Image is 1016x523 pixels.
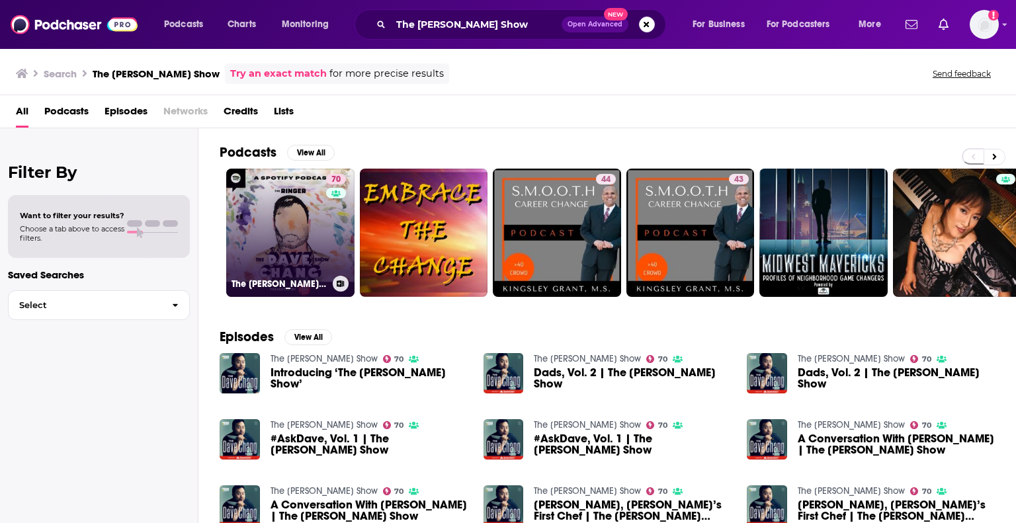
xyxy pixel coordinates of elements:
[391,14,562,35] input: Search podcasts, credits, & more...
[534,499,731,522] span: [PERSON_NAME], [PERSON_NAME]’s First Chef | The [PERSON_NAME] Show
[44,67,77,80] h3: Search
[734,173,743,186] span: 43
[988,10,999,20] svg: Add a profile image
[758,14,849,35] button: open menu
[11,12,138,37] img: Podchaser - Follow, Share and Rate Podcasts
[228,15,256,34] span: Charts
[970,10,999,39] img: User Profile
[596,174,616,184] a: 44
[798,499,995,522] span: [PERSON_NAME], [PERSON_NAME]’s First Chef | The [PERSON_NAME] Show
[220,419,260,460] img: #AskDave, Vol. 1 | The Dave Chang Show
[383,355,404,363] a: 70
[798,433,995,456] a: A Conversation With Grace Chang | The Dave Chang Show
[601,173,611,186] span: 44
[367,9,679,40] div: Search podcasts, credits, & more...
[484,419,524,460] img: #AskDave, Vol. 1 | The Dave Chang Show
[534,367,731,389] a: Dads, Vol. 2 | The Dave Chang Show
[910,421,931,429] a: 70
[219,14,264,35] a: Charts
[394,422,403,428] span: 70
[798,353,905,364] a: The Dave Chang Show
[729,174,749,184] a: 43
[626,169,755,297] a: 43
[220,329,332,345] a: EpisodesView All
[970,10,999,39] span: Logged in as kristenfisher_dk
[93,67,220,80] h3: The [PERSON_NAME] Show
[105,101,148,128] a: Episodes
[693,15,745,34] span: For Business
[747,419,787,460] img: A Conversation With Grace Chang | The Dave Chang Show
[658,489,667,495] span: 70
[534,433,731,456] span: #AskDave, Vol. 1 | The [PERSON_NAME] Show
[163,101,208,128] span: Networks
[9,301,161,309] span: Select
[331,173,341,186] span: 70
[646,421,667,429] a: 70
[900,13,923,36] a: Show notifications dropdown
[220,329,274,345] h2: Episodes
[646,487,667,495] a: 70
[970,10,999,39] button: Show profile menu
[747,353,787,393] img: Dads, Vol. 2 | The Dave Chang Show
[271,367,468,389] a: Introducing ‘The Dave Chang Show’
[562,17,628,32] button: Open AdvancedNew
[849,14,898,35] button: open menu
[922,489,931,495] span: 70
[534,353,641,364] a: The Dave Chang Show
[798,499,995,522] a: Marco Canora, Dave’s First Chef | The Dave Chang Show
[273,14,346,35] button: open menu
[534,433,731,456] a: #AskDave, Vol. 1 | The Dave Chang Show
[493,169,621,297] a: 44
[329,66,444,81] span: for more precise results
[271,419,378,430] a: The Dave Chang Show
[922,422,931,428] span: 70
[798,433,995,456] span: A Conversation With [PERSON_NAME] | The [PERSON_NAME] Show
[798,367,995,389] span: Dads, Vol. 2 | The [PERSON_NAME] Show
[922,356,931,362] span: 70
[534,419,641,430] a: The Dave Chang Show
[226,169,355,297] a: 70The [PERSON_NAME] Show
[271,367,468,389] span: Introducing ‘The [PERSON_NAME] Show’
[658,422,667,428] span: 70
[929,68,995,79] button: Send feedback
[284,329,332,345] button: View All
[271,499,468,522] span: A Conversation With [PERSON_NAME] | The [PERSON_NAME] Show
[910,487,931,495] a: 70
[155,14,220,35] button: open menu
[287,145,335,161] button: View All
[604,8,628,20] span: New
[683,14,761,35] button: open menu
[20,211,124,220] span: Want to filter your results?
[658,356,667,362] span: 70
[568,21,622,28] span: Open Advanced
[271,485,378,497] a: The Dave Chang Show
[271,353,378,364] a: The Dave Chang Show
[798,419,905,430] a: The Dave Chang Show
[271,433,468,456] a: #AskDave, Vol. 1 | The Dave Chang Show
[164,15,203,34] span: Podcasts
[326,174,346,184] a: 70
[220,353,260,393] img: Introducing ‘The Dave Chang Show’
[274,101,294,128] a: Lists
[859,15,881,34] span: More
[44,101,89,128] a: Podcasts
[394,489,403,495] span: 70
[20,224,124,243] span: Choose a tab above to access filters.
[224,101,258,128] a: Credits
[534,485,641,497] a: The Dave Chang Show
[484,353,524,393] img: Dads, Vol. 2 | The Dave Chang Show
[271,499,468,522] a: A Conversation With Grace Chang | The Dave Chang Show
[220,144,276,161] h2: Podcasts
[232,278,327,290] h3: The [PERSON_NAME] Show
[271,433,468,456] span: #AskDave, Vol. 1 | The [PERSON_NAME] Show
[282,15,329,34] span: Monitoring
